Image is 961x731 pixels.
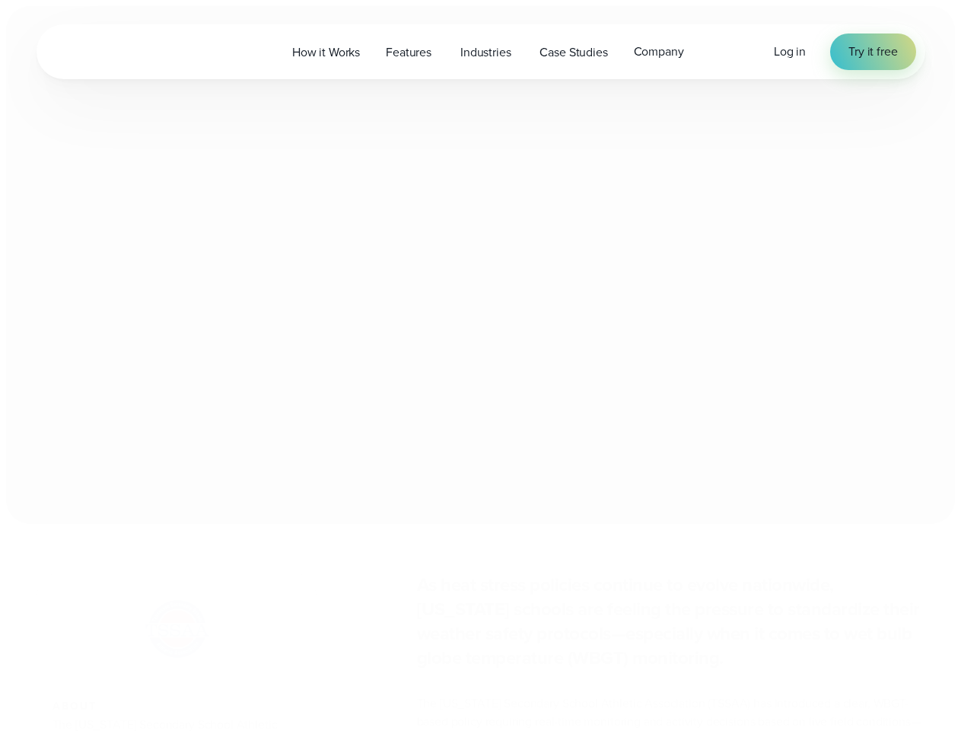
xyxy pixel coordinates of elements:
[848,43,897,61] span: Try it free
[386,43,431,62] span: Features
[774,43,806,61] a: Log in
[527,37,620,68] a: Case Studies
[539,43,607,62] span: Case Studies
[292,43,360,62] span: How it Works
[279,37,373,68] a: How it Works
[830,34,915,70] a: Try it free
[774,43,806,60] span: Log in
[634,43,684,61] span: Company
[460,43,511,62] span: Industries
